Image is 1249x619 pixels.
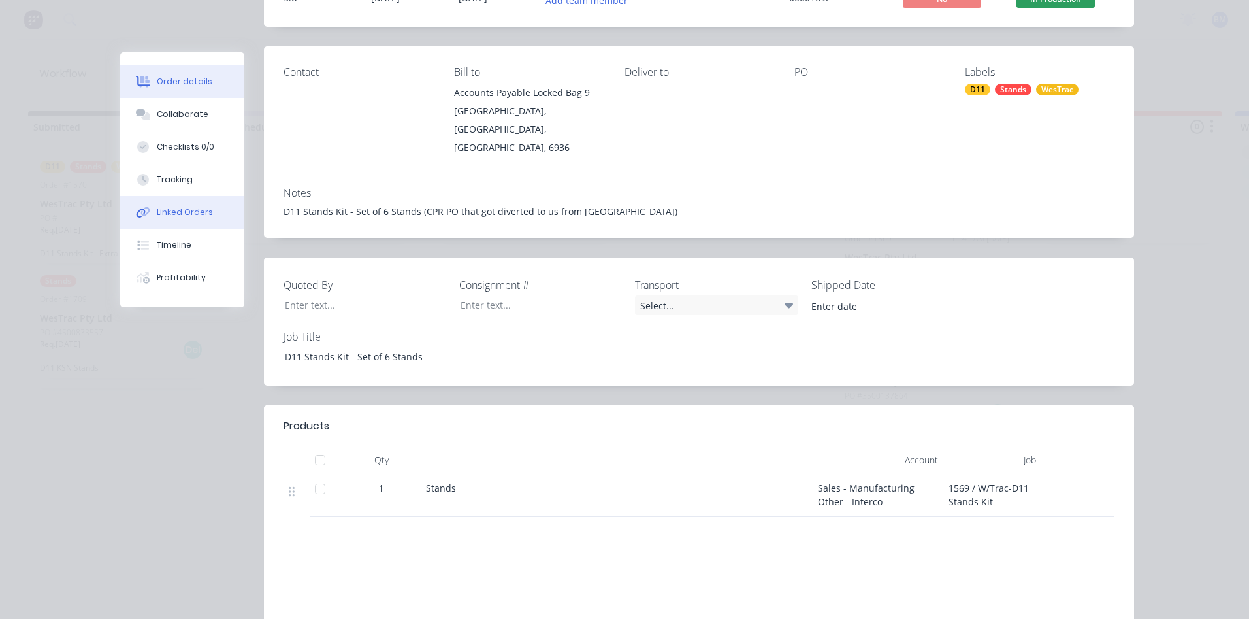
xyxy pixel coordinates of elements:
div: [GEOGRAPHIC_DATA], [GEOGRAPHIC_DATA], [GEOGRAPHIC_DATA], 6936 [454,102,604,157]
div: PO [794,66,944,78]
div: Checklists 0/0 [157,141,214,153]
div: Collaborate [157,109,208,120]
label: Job Title [284,329,447,344]
div: Bill to [454,66,604,78]
label: Transport [635,277,798,293]
div: Deliver to [624,66,774,78]
button: Checklists 0/0 [120,131,244,163]
div: Notes [284,187,1114,199]
button: Profitability [120,261,244,294]
button: Tracking [120,163,244,196]
label: Quoted By [284,277,447,293]
div: WesTrac [1036,84,1079,95]
div: Job [943,447,1041,473]
button: Timeline [120,229,244,261]
label: Consignment # [459,277,623,293]
div: Accounts Payable Locked Bag 9[GEOGRAPHIC_DATA], [GEOGRAPHIC_DATA], [GEOGRAPHIC_DATA], 6936 [454,84,604,157]
div: Tracking [157,174,193,186]
div: Products [284,418,329,434]
div: D11 Stands Kit - Set of 6 Stands [274,347,438,366]
input: Enter date [802,296,965,316]
div: Accounts Payable Locked Bag 9 [454,84,604,102]
div: Contact [284,66,433,78]
button: Collaborate [120,98,244,131]
div: Order details [157,76,212,88]
div: Account [813,447,943,473]
div: Qty [342,447,421,473]
div: D11 [965,84,990,95]
div: Linked Orders [157,207,213,218]
div: Stands [995,84,1031,95]
label: Shipped Date [811,277,975,293]
div: Labels [965,66,1114,78]
span: Stands [426,482,456,494]
span: 1 [379,481,384,495]
button: Linked Orders [120,196,244,229]
div: 1569 / W/Trac-D11 Stands Kit [943,473,1041,517]
button: Order details [120,65,244,98]
div: Profitability [157,272,206,284]
div: Timeline [157,239,191,251]
div: Select... [635,295,798,315]
div: D11 Stands Kit - Set of 6 Stands (CPR PO that got diverted to us from [GEOGRAPHIC_DATA]) [284,205,1114,218]
div: Sales - Manufacturing Other - Interco [813,473,943,517]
